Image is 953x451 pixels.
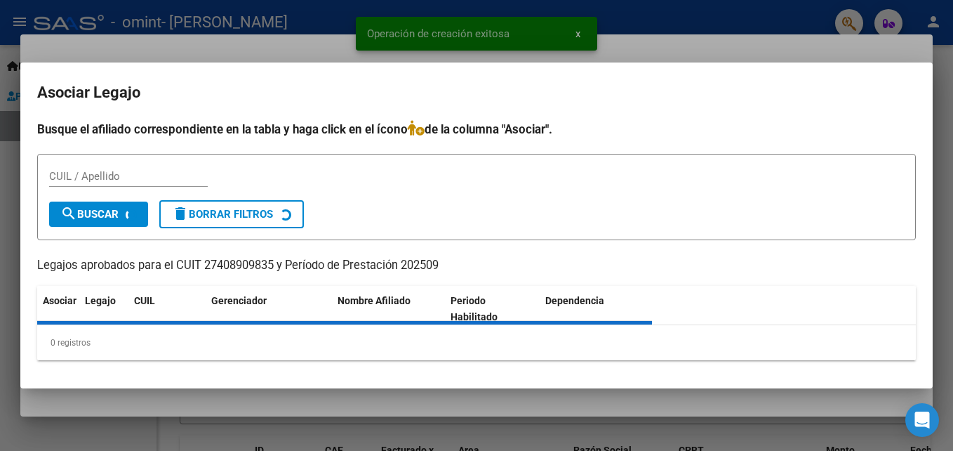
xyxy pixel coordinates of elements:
button: Buscar [49,202,148,227]
span: Borrar Filtros [172,208,273,221]
datatable-header-cell: Legajo [79,286,128,332]
span: Gerenciador [211,295,267,306]
datatable-header-cell: Asociar [37,286,79,332]
datatable-header-cell: Nombre Afiliado [332,286,445,332]
h2: Asociar Legajo [37,79,916,106]
span: Nombre Afiliado [338,295,411,306]
mat-icon: search [60,205,77,222]
span: Buscar [60,208,119,221]
button: Borrar Filtros [159,200,304,228]
div: Open Intercom Messenger [905,403,939,437]
mat-icon: delete [172,205,189,222]
datatable-header-cell: Periodo Habilitado [445,286,540,332]
span: Dependencia [545,295,604,306]
p: Legajos aprobados para el CUIT 27408909835 y Período de Prestación 202509 [37,257,916,275]
h4: Busque el afiliado correspondiente en la tabla y haga click en el ícono de la columna "Asociar". [37,120,916,138]
datatable-header-cell: CUIL [128,286,206,332]
span: Asociar [43,295,76,306]
datatable-header-cell: Dependencia [540,286,653,332]
div: 0 registros [37,325,916,360]
datatable-header-cell: Gerenciador [206,286,332,332]
span: Periodo Habilitado [451,295,498,322]
span: Legajo [85,295,116,306]
span: CUIL [134,295,155,306]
